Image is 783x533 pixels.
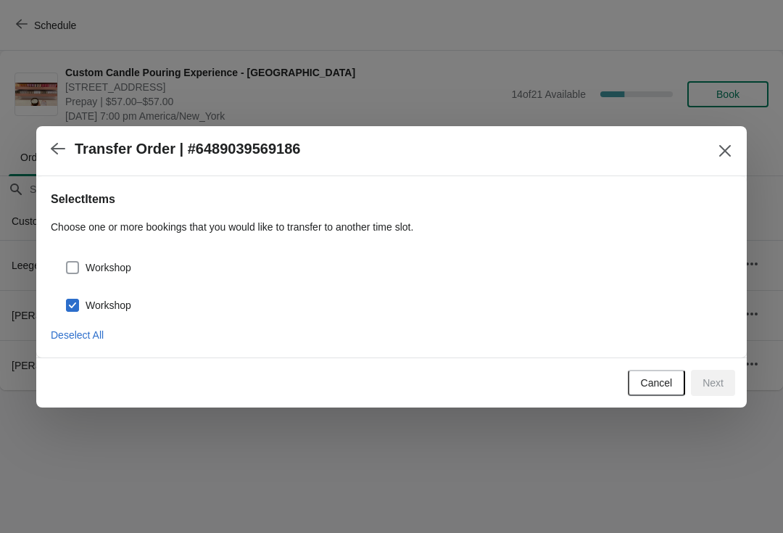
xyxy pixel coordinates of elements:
[75,141,300,157] h2: Transfer Order | #6489039569186
[45,322,109,348] button: Deselect All
[712,138,738,164] button: Close
[51,329,104,341] span: Deselect All
[641,377,673,389] span: Cancel
[51,220,732,234] p: Choose one or more bookings that you would like to transfer to another time slot.
[86,260,131,275] span: Workshop
[86,298,131,313] span: Workshop
[51,191,732,208] h2: Select Items
[628,370,686,396] button: Cancel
